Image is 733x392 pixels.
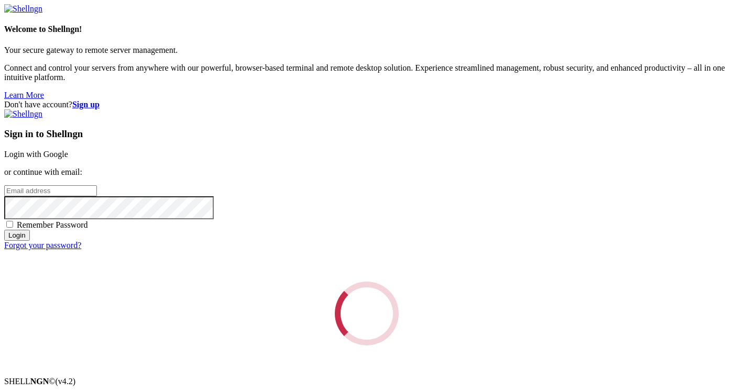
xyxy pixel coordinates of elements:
[4,91,44,99] a: Learn More
[6,221,13,228] input: Remember Password
[4,241,81,250] a: Forgot your password?
[4,377,75,386] span: SHELL ©
[4,185,97,196] input: Email address
[4,25,729,34] h4: Welcome to Shellngn!
[30,377,49,386] b: NGN
[56,377,76,386] span: 4.2.0
[17,220,88,229] span: Remember Password
[4,150,68,159] a: Login with Google
[4,109,42,119] img: Shellngn
[72,100,100,109] a: Sign up
[335,282,399,345] div: Loading...
[4,100,729,109] div: Don't have account?
[4,63,729,82] p: Connect and control your servers from anywhere with our powerful, browser-based terminal and remo...
[4,4,42,14] img: Shellngn
[4,167,729,177] p: or continue with email:
[4,128,729,140] h3: Sign in to Shellngn
[4,46,729,55] p: Your secure gateway to remote server management.
[4,230,30,241] input: Login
